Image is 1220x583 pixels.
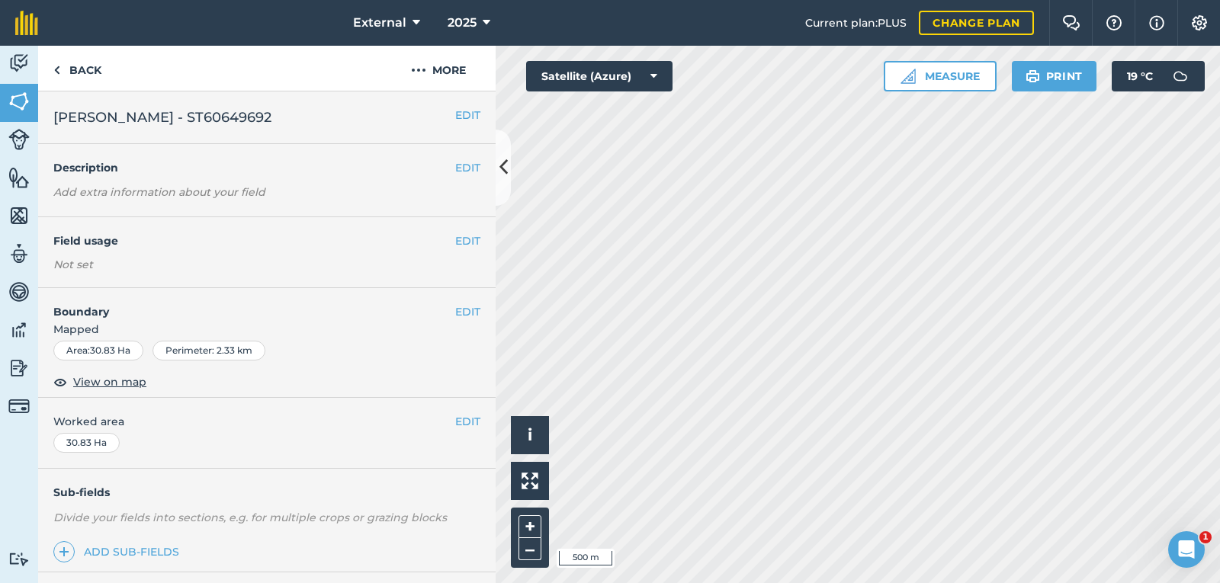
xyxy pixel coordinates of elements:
[511,416,549,454] button: i
[1149,14,1164,32] img: svg+xml;base64,PHN2ZyB4bWxucz0iaHR0cDovL3d3dy53My5vcmcvMjAwMC9zdmciIHdpZHRoPSIxNyIgaGVpZ2h0PSIxNy...
[53,107,271,128] span: [PERSON_NAME] - ST60649692
[901,69,916,84] img: Ruler icon
[8,396,30,417] img: svg+xml;base64,PD94bWwgdmVyc2lvbj0iMS4wIiBlbmNvZGluZz0idXRmLTgiPz4KPCEtLSBHZW5lcmF0b3I6IEFkb2JlIE...
[528,425,532,444] span: i
[411,61,426,79] img: svg+xml;base64,PHN2ZyB4bWxucz0iaHR0cDovL3d3dy53My5vcmcvMjAwMC9zdmciIHdpZHRoPSIyMCIgaGVpZ2h0PSIyNC...
[8,129,30,150] img: svg+xml;base64,PD94bWwgdmVyc2lvbj0iMS4wIiBlbmNvZGluZz0idXRmLTgiPz4KPCEtLSBHZW5lcmF0b3I6IEFkb2JlIE...
[1127,61,1153,91] span: 19 ° C
[455,107,480,123] button: EDIT
[1012,61,1097,91] button: Print
[53,511,447,524] em: Divide your fields into sections, e.g. for multiple crops or grazing blocks
[38,321,496,338] span: Mapped
[8,166,30,189] img: svg+xml;base64,PHN2ZyB4bWxucz0iaHR0cDovL3d3dy53My5vcmcvMjAwMC9zdmciIHdpZHRoPSI1NiIgaGVpZ2h0PSI2MC...
[455,159,480,176] button: EDIT
[15,11,38,35] img: fieldmargin Logo
[518,538,541,560] button: –
[455,303,480,320] button: EDIT
[353,14,406,32] span: External
[1165,61,1196,91] img: svg+xml;base64,PD94bWwgdmVyc2lvbj0iMS4wIiBlbmNvZGluZz0idXRmLTgiPz4KPCEtLSBHZW5lcmF0b3I6IEFkb2JlIE...
[8,357,30,380] img: svg+xml;base64,PD94bWwgdmVyc2lvbj0iMS4wIiBlbmNvZGluZz0idXRmLTgiPz4KPCEtLSBHZW5lcmF0b3I6IEFkb2JlIE...
[1199,531,1212,543] span: 1
[8,280,30,303] img: svg+xml;base64,PD94bWwgdmVyc2lvbj0iMS4wIiBlbmNvZGluZz0idXRmLTgiPz4KPCEtLSBHZW5lcmF0b3I6IEFkb2JlIE...
[53,373,67,391] img: svg+xml;base64,PHN2ZyB4bWxucz0iaHR0cDovL3d3dy53My5vcmcvMjAwMC9zdmciIHdpZHRoPSIxOCIgaGVpZ2h0PSIyNC...
[1112,61,1205,91] button: 19 °C
[53,61,60,79] img: svg+xml;base64,PHN2ZyB4bWxucz0iaHR0cDovL3d3dy53My5vcmcvMjAwMC9zdmciIHdpZHRoPSI5IiBoZWlnaHQ9IjI0Ii...
[53,257,480,272] div: Not set
[1190,15,1209,30] img: A cog icon
[8,204,30,227] img: svg+xml;base64,PHN2ZyB4bWxucz0iaHR0cDovL3d3dy53My5vcmcvMjAwMC9zdmciIHdpZHRoPSI1NiIgaGVpZ2h0PSI2MC...
[1062,15,1080,30] img: Two speech bubbles overlapping with the left bubble in the forefront
[1026,67,1040,85] img: svg+xml;base64,PHN2ZyB4bWxucz0iaHR0cDovL3d3dy53My5vcmcvMjAwMC9zdmciIHdpZHRoPSIxOSIgaGVpZ2h0PSIyNC...
[59,543,69,561] img: svg+xml;base64,PHN2ZyB4bWxucz0iaHR0cDovL3d3dy53My5vcmcvMjAwMC9zdmciIHdpZHRoPSIxNCIgaGVpZ2h0PSIyNC...
[53,433,120,453] div: 30.83 Ha
[8,242,30,265] img: svg+xml;base64,PD94bWwgdmVyc2lvbj0iMS4wIiBlbmNvZGluZz0idXRmLTgiPz4KPCEtLSBHZW5lcmF0b3I6IEFkb2JlIE...
[1168,531,1205,568] iframe: Intercom live chat
[38,46,117,91] a: Back
[455,413,480,430] button: EDIT
[53,541,185,562] a: Add sub-fields
[381,46,496,91] button: More
[53,159,480,176] h4: Description
[152,341,265,360] div: Perimeter : 2.33 km
[53,341,143,360] div: Area : 30.83 Ha
[518,515,541,538] button: +
[8,90,30,113] img: svg+xml;base64,PHN2ZyB4bWxucz0iaHR0cDovL3d3dy53My5vcmcvMjAwMC9zdmciIHdpZHRoPSI1NiIgaGVpZ2h0PSI2MC...
[53,185,265,199] em: Add extra information about your field
[8,52,30,75] img: svg+xml;base64,PD94bWwgdmVyc2lvbj0iMS4wIiBlbmNvZGluZz0idXRmLTgiPz4KPCEtLSBHZW5lcmF0b3I6IEFkb2JlIE...
[526,61,673,91] button: Satellite (Azure)
[805,14,907,31] span: Current plan : PLUS
[455,232,480,249] button: EDIT
[884,61,997,91] button: Measure
[53,373,146,391] button: View on map
[522,472,538,489] img: Four arrows, one pointing top left, one top right, one bottom right and the last bottom left
[73,373,146,390] span: View on map
[448,14,477,32] span: 2025
[38,288,455,320] h4: Boundary
[38,484,496,501] h4: Sub-fields
[919,11,1034,35] a: Change plan
[53,232,455,249] h4: Field usage
[8,552,30,566] img: svg+xml;base64,PD94bWwgdmVyc2lvbj0iMS4wIiBlbmNvZGluZz0idXRmLTgiPz4KPCEtLSBHZW5lcmF0b3I6IEFkb2JlIE...
[1105,15,1123,30] img: A question mark icon
[53,413,480,430] span: Worked area
[8,319,30,341] img: svg+xml;base64,PD94bWwgdmVyc2lvbj0iMS4wIiBlbmNvZGluZz0idXRmLTgiPz4KPCEtLSBHZW5lcmF0b3I6IEFkb2JlIE...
